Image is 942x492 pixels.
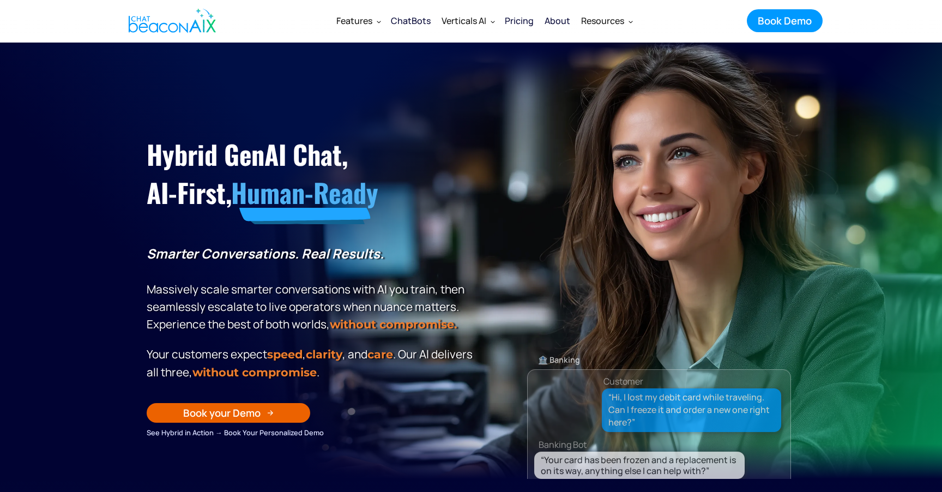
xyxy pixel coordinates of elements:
h1: Hybrid GenAI Chat, AI-First, [147,135,476,212]
a: ChatBots [385,7,436,35]
span: Human-Ready [231,173,378,212]
strong: Smarter Conversations. Real Results. [147,244,384,262]
div: Book your Demo [183,406,261,420]
div: Features [331,8,385,34]
img: Dropdown [629,19,633,23]
div: Pricing [505,13,534,28]
strong: speed [267,347,303,361]
span: clarity [306,347,342,361]
div: See Hybrid in Action → Book Your Personalized Demo [147,427,476,439]
div: Features [336,13,372,28]
a: Book your Demo [147,403,310,423]
img: Arrow [267,410,274,416]
p: Your customers expect , , and . Our Al delivers all three, . [147,345,476,381]
a: Book Demo [747,9,823,32]
div: Resources [581,13,624,28]
div: Verticals AI [442,13,486,28]
div: Resources [576,8,637,34]
div: ChatBots [391,13,431,28]
p: Massively scale smarter conversations with AI you train, then seamlessly escalate to live operato... [147,245,476,333]
a: About [539,7,576,35]
a: Pricing [499,7,539,35]
img: Dropdown [377,19,381,23]
span: without compromise [192,365,317,379]
div: Book Demo [758,14,812,28]
div: Verticals AI [436,8,499,34]
div: 🏦 Banking [528,352,790,368]
a: home [119,2,222,40]
img: Dropdown [491,19,495,23]
span: care [367,347,393,361]
div: “Hi, I lost my debit card while traveling. Can I freeze it and order a new one right here?” [608,391,775,429]
div: About [545,13,570,28]
strong: without compromise. [330,317,457,331]
div: Customer [603,374,643,389]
